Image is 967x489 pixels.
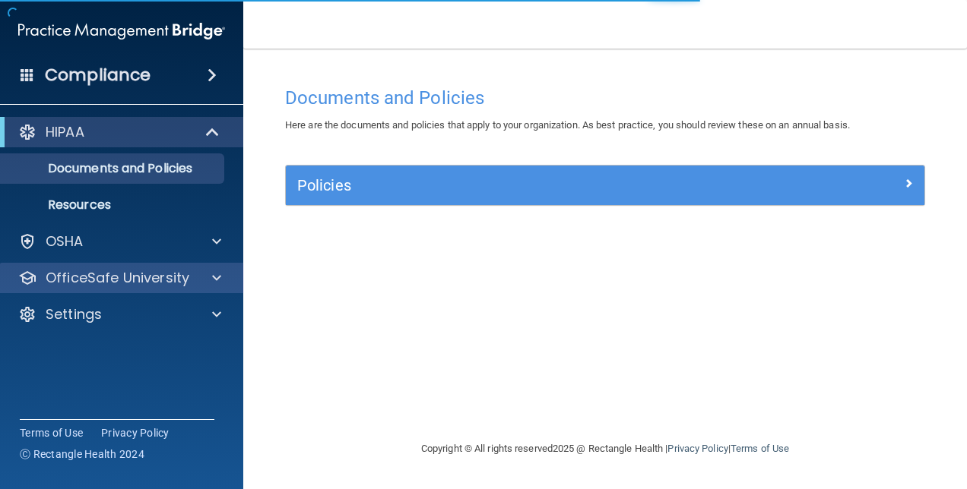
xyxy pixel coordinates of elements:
h4: Compliance [45,65,151,86]
a: OSHA [18,232,221,251]
p: HIPAA [46,123,84,141]
a: Policies [297,173,913,197]
a: Privacy Policy [101,425,170,440]
span: Ⓒ Rectangle Health 2024 [20,446,144,462]
p: Settings [46,305,102,323]
h4: Documents and Policies [285,88,925,108]
p: OSHA [46,232,84,251]
p: OfficeSafe University [46,269,189,287]
a: Terms of Use [20,425,83,440]
img: PMB logo [18,16,225,46]
iframe: Drift Widget Chat Controller [704,381,949,442]
h5: Policies [297,177,753,194]
p: Resources [10,197,217,213]
div: Copyright © All rights reserved 2025 @ Rectangle Health | | [328,424,883,473]
a: Privacy Policy [667,443,728,454]
a: OfficeSafe University [18,269,221,287]
p: Documents and Policies [10,161,217,176]
span: Here are the documents and policies that apply to your organization. As best practice, you should... [285,119,850,131]
a: HIPAA [18,123,220,141]
a: Settings [18,305,221,323]
a: Terms of Use [731,443,789,454]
